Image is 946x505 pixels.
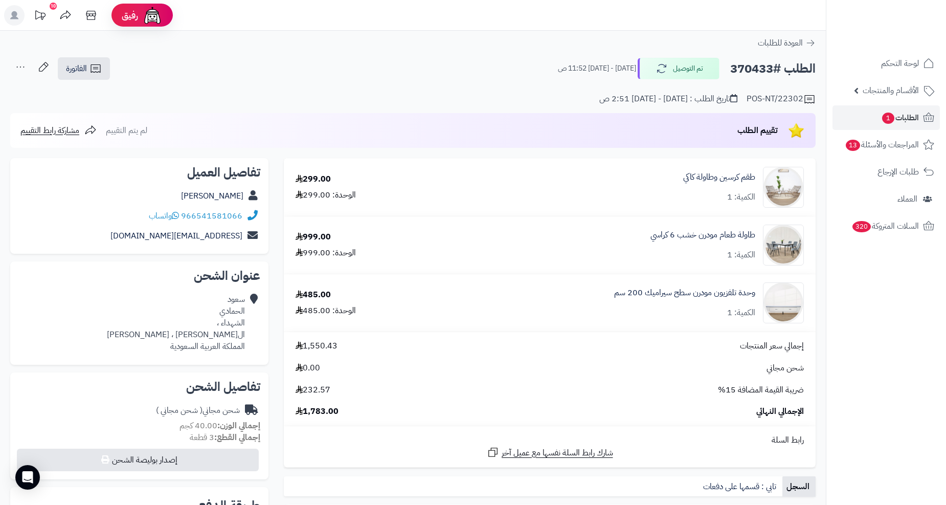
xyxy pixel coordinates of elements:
a: مشاركة رابط التقييم [20,124,97,137]
h2: الطلب #370433 [730,58,816,79]
a: 966541581066 [181,210,242,222]
span: مشاركة رابط التقييم [20,124,79,137]
span: 1 [882,113,895,124]
span: الطلبات [881,111,919,125]
span: 1,550.43 [296,340,337,352]
img: 1752669403-1-90x90.jpg [763,225,803,266]
span: إجمالي سعر المنتجات [740,340,804,352]
h2: تفاصيل الشحن [18,381,260,393]
a: السلات المتروكة320 [832,214,940,238]
div: تاريخ الطلب : [DATE] - [DATE] 2:51 ص [599,93,737,105]
a: تابي : قسمها على دفعات [699,476,782,497]
span: رفيق [122,9,138,21]
a: شارك رابط السلة نفسها مع عميل آخر [487,446,613,459]
span: العملاء [897,192,917,206]
div: 299.00 [296,173,331,185]
div: 999.00 [296,231,331,243]
img: ai-face.png [142,5,163,26]
div: سعود الحمادي الشهداء ، ال[PERSON_NAME] ، [PERSON_NAME] المملكة العربية السعودية [107,294,245,352]
span: تقييم الطلب [737,124,778,137]
div: شحن مجاني [156,405,240,416]
span: العودة للطلبات [758,37,803,49]
span: المراجعات والأسئلة [845,138,919,152]
span: 13 [845,140,860,151]
div: الكمية: 1 [727,191,755,203]
a: طقم كرسين وطاولة كاكي [683,171,755,183]
img: 1746967152-1-90x90.jpg [763,167,803,208]
strong: إجمالي القطع: [214,431,260,444]
a: طاولة طعام مودرن خشب 6 كراسي [650,229,755,241]
span: 232.57 [296,384,330,396]
div: 485.00 [296,289,331,301]
a: [PERSON_NAME] [181,190,243,202]
small: [DATE] - [DATE] 11:52 ص [558,63,636,74]
img: logo-2.png [876,21,936,43]
div: الكمية: 1 [727,307,755,319]
a: العملاء [832,187,940,211]
span: 0.00 [296,362,320,374]
span: لم يتم التقييم [106,124,147,137]
div: Open Intercom Messenger [15,465,40,490]
span: 1,783.00 [296,406,339,418]
span: السلات المتروكة [851,219,919,233]
a: السجل [782,476,816,497]
button: تم التوصيل [638,58,719,79]
small: 40.00 كجم [179,420,260,432]
h2: تفاصيل العميل [18,166,260,179]
div: الوحدة: 299.00 [296,189,356,201]
div: الوحدة: 999.00 [296,247,356,259]
span: شارك رابط السلة نفسها مع عميل آخر [502,447,613,459]
a: المراجعات والأسئلة13 [832,133,940,157]
span: 320 [852,221,871,233]
a: وحدة تلفزيون مودرن سطح سيراميك 200 سم [614,287,755,299]
a: واتساب [149,210,179,222]
small: 3 قطعة [190,431,260,444]
button: إصدار بوليصة الشحن [17,449,259,471]
div: رابط السلة [288,434,812,446]
a: طلبات الإرجاع [832,160,940,184]
span: لوحة التحكم [881,56,919,71]
div: POS-NT/22302 [747,93,816,105]
span: ضريبة القيمة المضافة 15% [718,384,804,396]
span: ( شحن مجاني ) [156,404,202,416]
span: الإجمالي النهائي [756,406,804,418]
a: العودة للطلبات [758,37,816,49]
a: [EMAIL_ADDRESS][DOMAIN_NAME] [110,230,242,242]
h2: عنوان الشحن [18,270,260,282]
a: لوحة التحكم [832,51,940,76]
strong: إجمالي الوزن: [217,420,260,432]
div: 10 [50,3,57,10]
span: شحن مجاني [767,362,804,374]
span: طلبات الإرجاع [877,165,919,179]
span: الفاتورة [66,62,87,75]
div: الكمية: 1 [727,249,755,261]
a: الفاتورة [58,57,110,80]
div: الوحدة: 485.00 [296,305,356,317]
img: 1754736949-1-90x90.jpg [763,282,803,323]
a: الطلبات1 [832,105,940,130]
a: تحديثات المنصة [27,5,53,28]
span: الأقسام والمنتجات [863,83,919,98]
